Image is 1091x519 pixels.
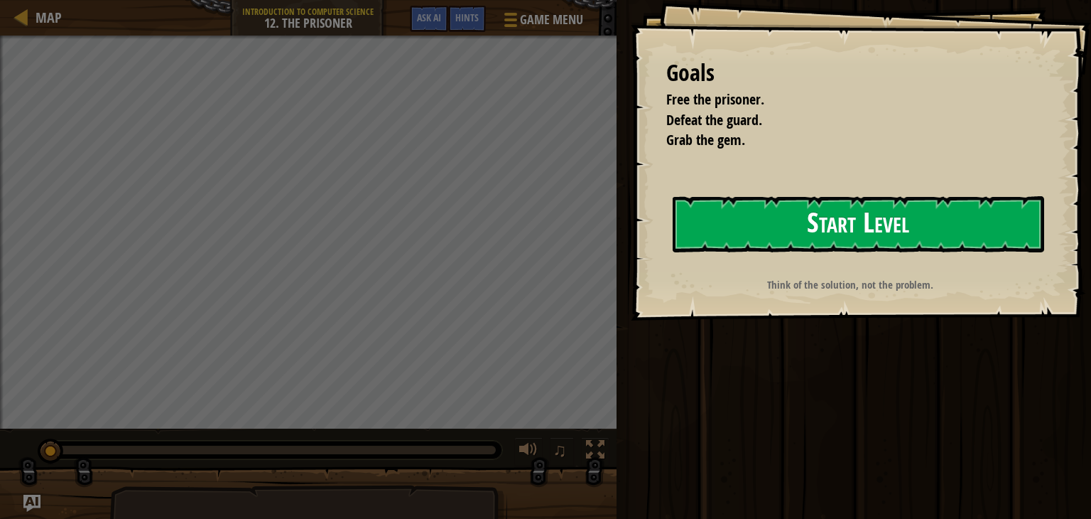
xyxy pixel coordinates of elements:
[553,439,567,461] span: ♫
[36,8,62,27] span: Map
[648,110,1038,131] li: Defeat the guard.
[673,196,1044,252] button: Start Level
[666,130,745,149] span: Grab the gem.
[666,57,1041,90] div: Goals
[417,11,441,24] span: Ask AI
[410,6,448,32] button: Ask AI
[767,277,933,292] strong: Think of the solution, not the problem.
[648,90,1038,110] li: Free the prisoner.
[666,90,764,109] span: Free the prisoner.
[648,130,1038,151] li: Grab the gem.
[666,110,762,129] span: Defeat the guard.
[581,437,609,466] button: Toggle fullscreen
[23,495,40,512] button: Ask AI
[520,11,583,29] span: Game Menu
[514,437,543,466] button: Adjust volume
[28,8,62,27] a: Map
[493,6,592,39] button: Game Menu
[550,437,574,466] button: ♫
[455,11,479,24] span: Hints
